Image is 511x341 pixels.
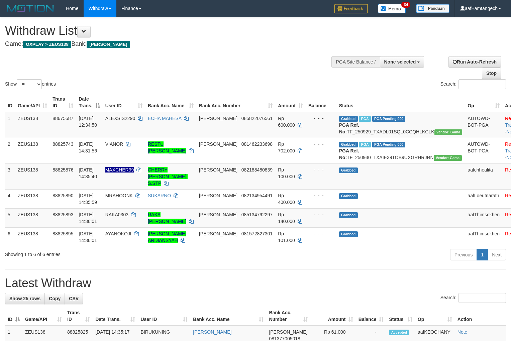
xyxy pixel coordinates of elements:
span: 34 [401,2,410,8]
span: Rp 400.000 [278,193,295,205]
span: Marked by aafpengsreynich [359,116,371,122]
div: - - - [308,230,334,237]
td: AUTOWD-BOT-PGA [465,112,502,138]
a: Copy [44,293,65,304]
select: Showentries [17,79,42,89]
div: - - - [308,141,334,147]
td: 4 [5,189,15,208]
span: Show 25 rows [9,296,40,301]
td: 5 [5,208,15,227]
td: ZEUS138 [15,112,50,138]
span: Vendor URL: https://trx31.1velocity.biz [434,129,463,135]
th: Status: activate to sort column ascending [386,307,415,326]
td: ZEUS138 [15,163,50,189]
img: Feedback.jpg [334,4,368,13]
h1: Withdraw List [5,24,334,37]
th: Date Trans.: activate to sort column ascending [93,307,138,326]
span: Rp 140.000 [278,212,295,224]
th: User ID: activate to sort column ascending [138,307,190,326]
span: 88825743 [53,141,73,147]
input: Search: [458,293,506,303]
th: User ID: activate to sort column ascending [103,93,145,112]
span: Copy 082188480839 to clipboard [241,167,273,173]
th: ID [5,93,15,112]
td: ZEUS138 [15,208,50,227]
span: Nama rekening ada tanda titik/strip, harap diedit [105,167,134,173]
a: CHERRY [PERSON_NAME], S.STP [148,167,188,186]
label: Show entries [5,79,56,89]
td: aafLoeutnarath [465,189,502,208]
span: Copy [49,296,61,301]
span: Copy 082134954491 to clipboard [241,193,273,198]
th: Bank Acc. Name: activate to sort column ascending [190,307,266,326]
th: Trans ID: activate to sort column ascending [65,307,93,326]
th: Game/API: activate to sort column ascending [15,93,50,112]
td: ZEUS138 [15,189,50,208]
span: [DATE] 14:36:01 [79,212,97,224]
span: [PERSON_NAME] [199,231,237,236]
th: Balance [306,93,336,112]
th: Game/API: activate to sort column ascending [22,307,65,326]
span: PGA Pending [372,142,406,147]
a: [PERSON_NAME] [193,329,231,335]
td: AUTOWD-BOT-PGA [465,138,502,163]
th: Op: activate to sort column ascending [415,307,455,326]
b: PGA Ref. No: [339,122,359,134]
span: [DATE] 14:35:40 [79,167,97,179]
span: Rp 101.000 [278,231,295,243]
span: [PERSON_NAME] [269,329,307,335]
th: Op: activate to sort column ascending [465,93,502,112]
td: 3 [5,163,15,189]
h1: Latest Withdraw [5,276,506,290]
img: MOTION_logo.png [5,3,56,13]
a: Run Auto-Refresh [448,56,501,68]
span: [PERSON_NAME] [87,41,130,48]
span: Grabbed [339,116,358,122]
span: Accepted [389,330,409,335]
span: Rp 702.000 [278,141,295,153]
label: Search: [440,79,506,89]
a: Stop [482,68,501,79]
a: [PERSON_NAME] ARDIANSYAH [148,231,186,243]
span: Copy 081462233698 to clipboard [241,141,273,147]
span: VIANOR [105,141,123,147]
span: MRAHOONK [105,193,133,198]
th: Bank Acc. Name: activate to sort column ascending [145,93,196,112]
div: Showing 1 to 6 of 6 entries [5,248,208,258]
th: Bank Acc. Number: activate to sort column ascending [196,93,275,112]
td: ZEUS138 [15,138,50,163]
span: Grabbed [339,167,358,173]
div: - - - [308,166,334,173]
a: Next [488,249,506,260]
a: Show 25 rows [5,293,45,304]
span: Grabbed [339,212,358,218]
th: ID: activate to sort column descending [5,307,22,326]
div: - - - [308,115,334,122]
span: [PERSON_NAME] [199,141,237,147]
a: 1 [477,249,488,260]
img: Button%20Memo.svg [378,4,406,13]
td: aafThimsokhen [465,208,502,227]
th: Action [455,307,506,326]
a: RESTU [PERSON_NAME] [148,141,186,153]
span: [PERSON_NAME] [199,116,237,121]
span: [PERSON_NAME] [199,193,237,198]
span: 88675587 [53,116,73,121]
span: Grabbed [339,142,358,147]
span: [PERSON_NAME] [199,167,237,173]
a: RAKA [PERSON_NAME] [148,212,186,224]
th: Bank Acc. Number: activate to sort column ascending [266,307,311,326]
a: CSV [65,293,83,304]
span: Copy 081572827301 to clipboard [241,231,273,236]
span: None selected [384,59,416,65]
span: [DATE] 12:34:50 [79,116,97,128]
a: Previous [450,249,477,260]
h4: Game: Bank: [5,41,334,47]
span: Vendor URL: https://trx31.1velocity.biz [434,155,462,161]
td: aafThimsokhen [465,227,502,246]
div: PGA Site Balance / [331,56,380,68]
span: 88825890 [53,193,73,198]
th: Status [336,93,465,112]
span: AYANOKOJI [105,231,131,236]
th: Amount: activate to sort column ascending [275,93,306,112]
